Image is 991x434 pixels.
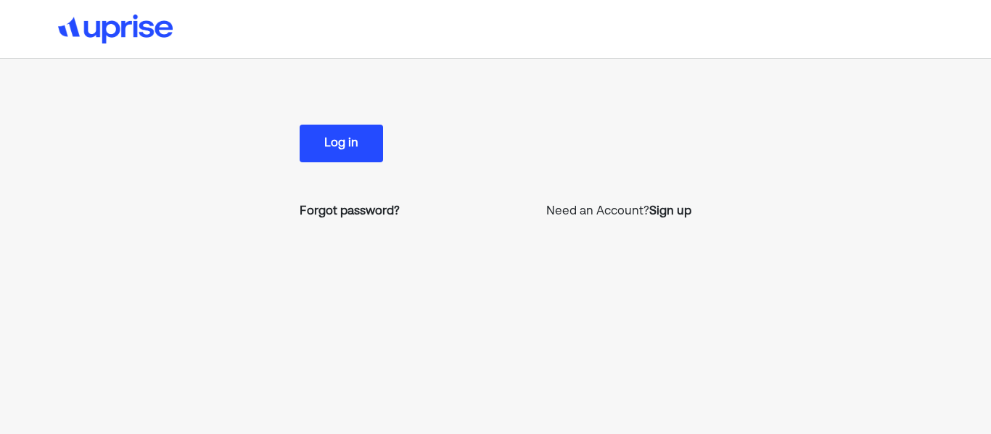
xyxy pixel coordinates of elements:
p: Need an Account? [546,203,691,220]
button: Log in [300,125,383,162]
a: Forgot password? [300,203,400,220]
a: Sign up [649,203,691,220]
